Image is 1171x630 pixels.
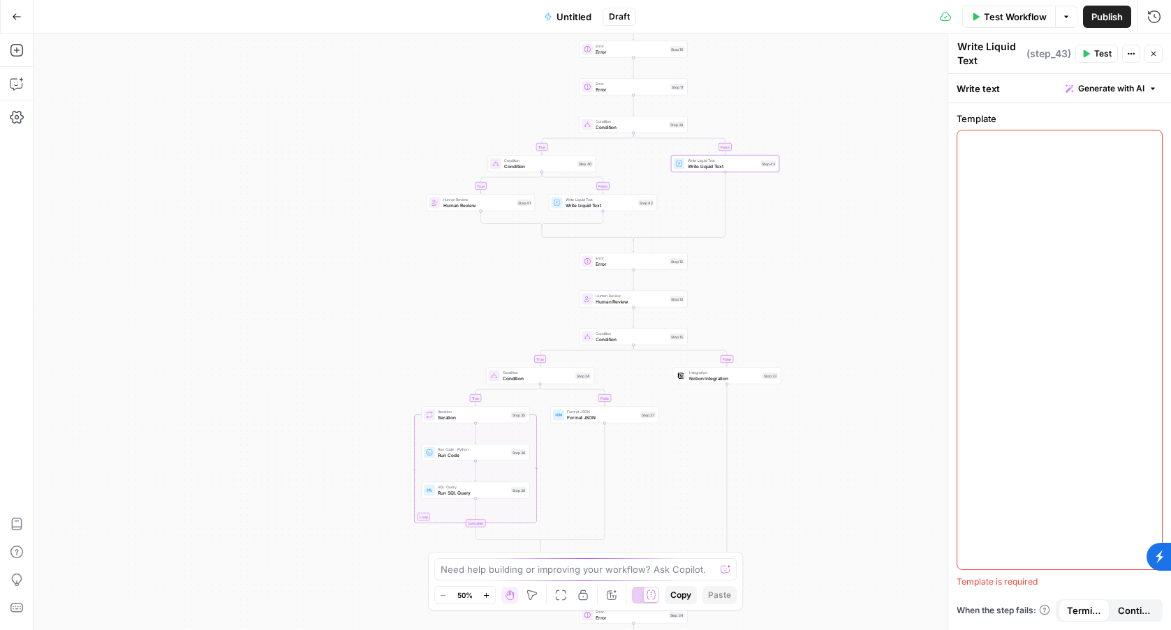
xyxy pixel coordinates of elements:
g: Edge from step_12 to step_13 [633,270,635,290]
span: Test Workflow [984,10,1047,24]
span: Write Liquid Text [688,163,758,170]
span: Human Review [443,202,515,209]
button: Continue [1110,599,1161,622]
span: Error [596,609,666,615]
span: Human Review [443,197,515,202]
div: ConditionConditionStep 39 [580,117,688,133]
span: Error [596,48,667,55]
span: Condition [503,375,573,382]
img: Notion_app_logo.png [677,373,684,380]
div: Run Code · PythonRun CodeStep 36 [422,444,530,461]
g: Edge from step_40 to step_41 [480,172,542,194]
a: When the step fails: [957,604,1050,617]
g: Edge from step_15 to step_34 [539,345,633,367]
g: Edge from step_39 to step_40 [541,133,634,155]
span: Iteration [438,414,508,421]
span: Draft [609,10,630,23]
div: Step 15 [670,333,684,340]
span: Format JSON [567,414,638,421]
div: Step 34 [575,373,591,379]
div: Step 40 [577,160,594,167]
g: Edge from step_39 to step_43 [633,133,726,155]
label: Template [957,112,1163,126]
g: Edge from step_35 to step_36 [475,423,477,444]
div: LoopIterationIterationStep 35 [422,407,530,423]
div: Write text [948,74,1171,103]
button: Test Workflow [962,6,1055,28]
g: Edge from step_39-conditional-end to step_12 [633,239,635,253]
button: Publish [1083,6,1131,28]
span: Error [596,255,667,261]
span: ( step_43 ) [1026,47,1071,61]
div: Step 13 [670,296,684,302]
span: Condition [596,336,667,343]
span: Test [1094,47,1112,60]
div: Step 35 [511,412,526,418]
button: Generate with AI [1060,80,1163,98]
g: Edge from step_43 to step_39-conditional-end [633,172,725,241]
div: Step 36 [511,449,526,456]
div: ConditionConditionStep 34 [486,368,594,384]
g: Edge from step_37 to step_34-conditional-end [540,423,605,543]
span: Untitled [557,10,591,24]
div: Step 12 [670,258,684,264]
div: SQL QueryRun SQL QueryStep 38 [422,482,530,499]
div: Step 24 [669,612,685,618]
span: Run Code · Python [438,447,508,452]
g: Edge from step_33 to step_15-conditional-end [633,384,727,557]
span: Format JSON [567,409,638,414]
div: Human ReviewHuman ReviewStep 13 [580,291,688,308]
g: Edge from step_41 to step_40-conditional-end [481,211,543,227]
g: Edge from step_40 to step_42 [542,172,604,194]
span: Error [596,43,667,49]
div: ErrorErrorStep 10 [580,41,688,58]
span: Write Liquid Text [688,158,758,163]
span: Write Liquid Text [566,202,636,209]
g: Edge from step_40-conditional-end to step_39-conditional-end [542,225,633,241]
div: Step 11 [670,84,684,90]
button: Paste [702,586,737,604]
div: Step 43 [760,160,776,167]
g: Edge from step_15 to step_33 [633,345,728,367]
span: SQL Query [438,484,508,490]
span: Human Review [596,298,667,305]
span: Iteration [438,409,508,414]
g: Edge from step_35-iteration-end to step_34-conditional-end [476,527,540,543]
div: ConditionConditionStep 40 [488,156,596,172]
g: Edge from step_10 to step_11 [633,58,635,78]
g: Edge from step_34-conditional-end to step_15-conditional-end [540,541,634,557]
span: Condition [596,119,666,124]
span: Paste [708,589,731,601]
div: Step 42 [638,200,654,206]
g: Edge from step_11 to step_39 [633,96,635,116]
span: Error [596,260,667,267]
div: Write Liquid TextWrite Liquid TextStep 42 [549,195,657,211]
div: Step 39 [669,121,684,128]
div: Complete [466,520,486,527]
div: IntegrationNotion IntegrationStep 33 [673,368,781,384]
span: Publish [1091,10,1123,24]
div: ConditionConditionStep 15 [580,329,688,345]
span: Condition [503,370,573,375]
div: ErrorErrorStep 24 [580,607,688,624]
span: Terminate Workflow [1067,603,1101,617]
span: Continue [1118,603,1152,617]
span: Write Liquid Text [566,197,636,202]
span: Human Review [596,293,667,299]
div: Complete [422,520,530,527]
textarea: Write Liquid Text [957,40,1023,68]
div: Format JSONFormat JSONStep 37 [551,407,659,423]
g: Edge from step_34 to step_35 [475,384,540,406]
span: Run SQL Query [438,489,508,496]
g: Edge from step_42 to step_40-conditional-end [542,211,603,227]
span: Error [596,81,668,87]
span: Generate with AI [1078,82,1144,95]
span: Error [596,86,668,93]
span: Integration [689,370,760,375]
div: Step 33 [763,373,778,379]
button: Untitled [536,6,600,28]
g: Edge from step_34 to step_37 [540,384,606,406]
span: Condition [596,123,666,130]
span: Copy [670,589,691,601]
span: Condition [504,158,575,163]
